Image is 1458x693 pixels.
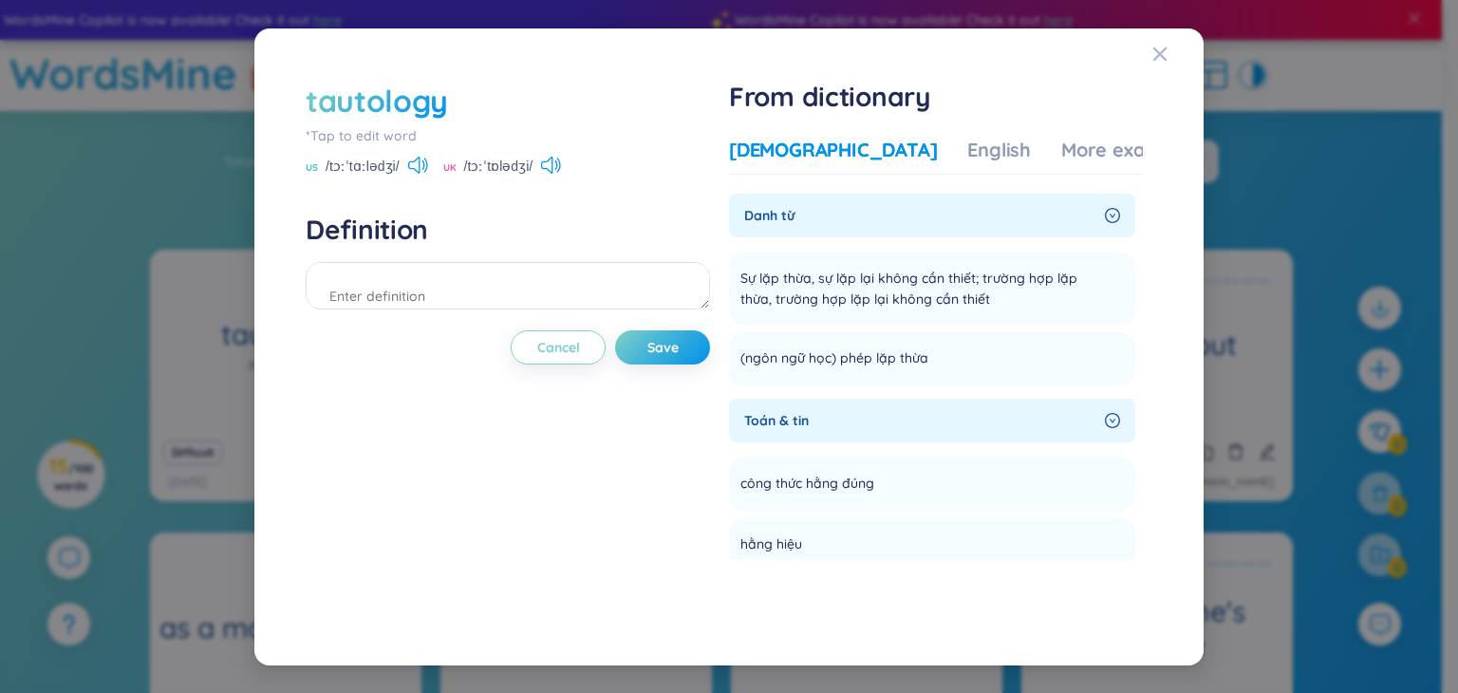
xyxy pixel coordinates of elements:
[647,338,679,357] span: Save
[729,137,937,163] div: [DEMOGRAPHIC_DATA]
[443,160,457,176] span: UK
[306,213,710,247] h4: Definition
[1105,413,1120,428] span: right-circle
[740,473,874,496] span: công thức hằng đúng
[464,156,533,177] span: /tɔːˈtɒlədʒi/
[1105,208,1120,223] span: right-circle
[1061,137,1199,163] div: More examples
[306,160,318,176] span: US
[326,156,400,177] span: /tɔːˈtɑːlədʒi/
[744,205,1097,226] span: Danh từ
[740,347,928,370] span: (ngôn ngữ học) phép lặp thừa
[306,125,710,146] div: *Tap to edit word
[740,534,802,556] span: hằng hiệu
[744,410,1097,431] span: Toán & tin
[740,268,1099,309] span: Sự lặp thừa, sự lặp lại không cần thiết; trường hợp lặp thừa, trường hợp lặp lại không cần thiết
[1152,28,1204,80] button: Close
[306,80,448,122] div: tautology
[967,137,1031,163] div: English
[537,338,580,357] span: Cancel
[729,80,1143,114] h1: From dictionary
